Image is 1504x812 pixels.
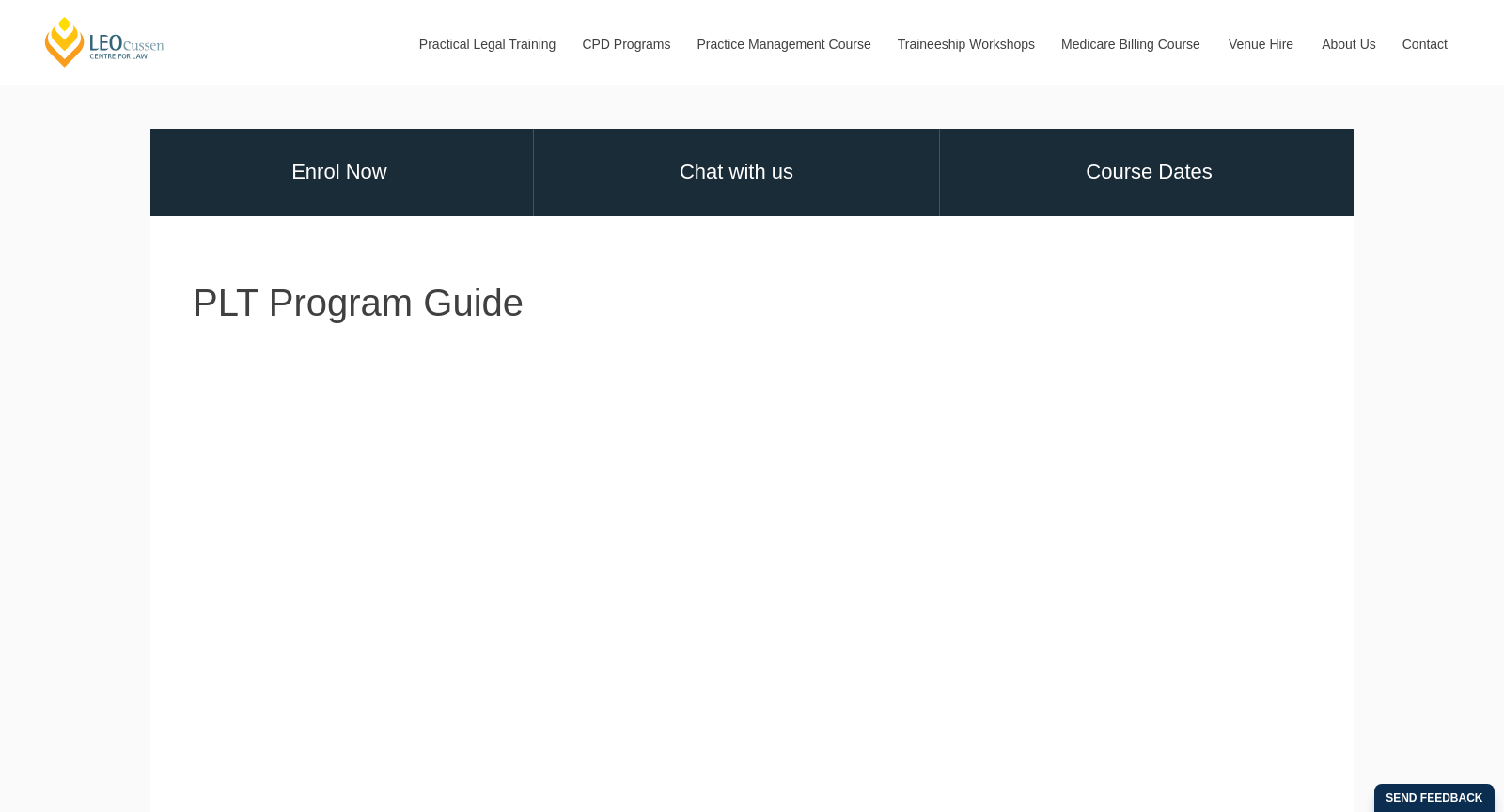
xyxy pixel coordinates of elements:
[1308,4,1388,85] a: About Us
[1214,4,1308,85] a: Venue Hire
[1047,4,1214,85] a: Medicare Billing Course
[884,4,1047,85] a: Traineeship Workshops
[940,129,1358,216] a: Course Dates
[146,129,533,216] a: Enrol Now
[405,4,569,85] a: Practical Legal Training
[1388,4,1462,85] a: Contact
[568,4,682,85] a: CPD Programs
[42,15,167,69] a: [PERSON_NAME] Centre for Law
[193,282,1311,323] h1: PLT Program Guide
[534,129,939,216] a: Chat with us
[683,4,884,85] a: Practice Management Course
